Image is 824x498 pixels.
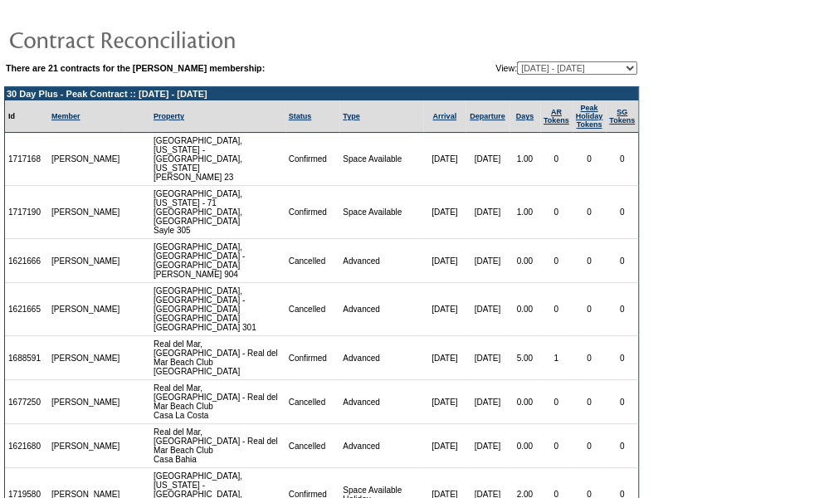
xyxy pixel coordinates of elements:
[339,239,423,283] td: Advanced
[5,87,638,100] td: 30 Day Plus - Peak Contract :: [DATE] - [DATE]
[48,336,124,380] td: [PERSON_NAME]
[510,336,540,380] td: 5.00
[339,380,423,424] td: Advanced
[150,239,285,283] td: [GEOGRAPHIC_DATA], [GEOGRAPHIC_DATA] - [GEOGRAPHIC_DATA] [PERSON_NAME] 904
[285,133,340,186] td: Confirmed
[150,283,285,336] td: [GEOGRAPHIC_DATA], [GEOGRAPHIC_DATA] - [GEOGRAPHIC_DATA] [GEOGRAPHIC_DATA] [GEOGRAPHIC_DATA] 301
[606,186,638,239] td: 0
[343,112,359,120] a: Type
[150,186,285,239] td: [GEOGRAPHIC_DATA], [US_STATE] - 71 [GEOGRAPHIC_DATA], [GEOGRAPHIC_DATA] Sayle 305
[573,283,607,336] td: 0
[540,186,573,239] td: 0
[285,186,340,239] td: Confirmed
[544,108,569,124] a: ARTokens
[5,186,48,239] td: 1717190
[285,380,340,424] td: Cancelled
[423,239,465,283] td: [DATE]
[466,283,510,336] td: [DATE]
[573,186,607,239] td: 0
[510,186,540,239] td: 1.00
[573,424,607,468] td: 0
[339,186,423,239] td: Space Available
[339,424,423,468] td: Advanced
[423,380,465,424] td: [DATE]
[48,283,124,336] td: [PERSON_NAME]
[285,336,340,380] td: Confirmed
[540,380,573,424] td: 0
[5,239,48,283] td: 1621666
[51,112,80,120] a: Member
[150,336,285,380] td: Real del Mar, [GEOGRAPHIC_DATA] - Real del Mar Beach Club [GEOGRAPHIC_DATA]
[540,239,573,283] td: 0
[150,380,285,424] td: Real del Mar, [GEOGRAPHIC_DATA] - Real del Mar Beach Club Casa La Costa
[48,133,124,186] td: [PERSON_NAME]
[150,133,285,186] td: [GEOGRAPHIC_DATA], [US_STATE] - [GEOGRAPHIC_DATA], [US_STATE] [PERSON_NAME] 23
[339,283,423,336] td: Advanced
[470,112,505,120] a: Departure
[5,283,48,336] td: 1621665
[466,239,510,283] td: [DATE]
[150,424,285,468] td: Real del Mar, [GEOGRAPHIC_DATA] - Real del Mar Beach Club Casa Bahia
[466,133,510,186] td: [DATE]
[8,22,340,56] img: pgTtlContractReconciliation.gif
[515,112,534,120] a: Days
[510,239,540,283] td: 0.00
[540,336,573,380] td: 1
[48,186,124,239] td: [PERSON_NAME]
[606,283,638,336] td: 0
[466,336,510,380] td: [DATE]
[339,133,423,186] td: Space Available
[285,424,340,468] td: Cancelled
[576,104,603,129] a: Peak HolidayTokens
[510,424,540,468] td: 0.00
[423,186,465,239] td: [DATE]
[423,133,465,186] td: [DATE]
[423,336,465,380] td: [DATE]
[573,239,607,283] td: 0
[289,112,312,120] a: Status
[414,61,637,75] td: View:
[154,112,184,120] a: Property
[339,336,423,380] td: Advanced
[466,424,510,468] td: [DATE]
[573,380,607,424] td: 0
[466,186,510,239] td: [DATE]
[606,133,638,186] td: 0
[466,380,510,424] td: [DATE]
[285,283,340,336] td: Cancelled
[609,108,635,124] a: SGTokens
[48,380,124,424] td: [PERSON_NAME]
[510,283,540,336] td: 0.00
[5,100,48,133] td: Id
[432,112,456,120] a: Arrival
[5,380,48,424] td: 1677250
[606,239,638,283] td: 0
[510,133,540,186] td: 1.00
[48,424,124,468] td: [PERSON_NAME]
[5,424,48,468] td: 1621680
[5,336,48,380] td: 1688591
[285,239,340,283] td: Cancelled
[606,424,638,468] td: 0
[510,380,540,424] td: 0.00
[606,380,638,424] td: 0
[48,239,124,283] td: [PERSON_NAME]
[540,283,573,336] td: 0
[573,133,607,186] td: 0
[6,63,265,73] b: There are 21 contracts for the [PERSON_NAME] membership:
[606,336,638,380] td: 0
[540,133,573,186] td: 0
[573,336,607,380] td: 0
[540,424,573,468] td: 0
[423,424,465,468] td: [DATE]
[423,283,465,336] td: [DATE]
[5,133,48,186] td: 1717168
